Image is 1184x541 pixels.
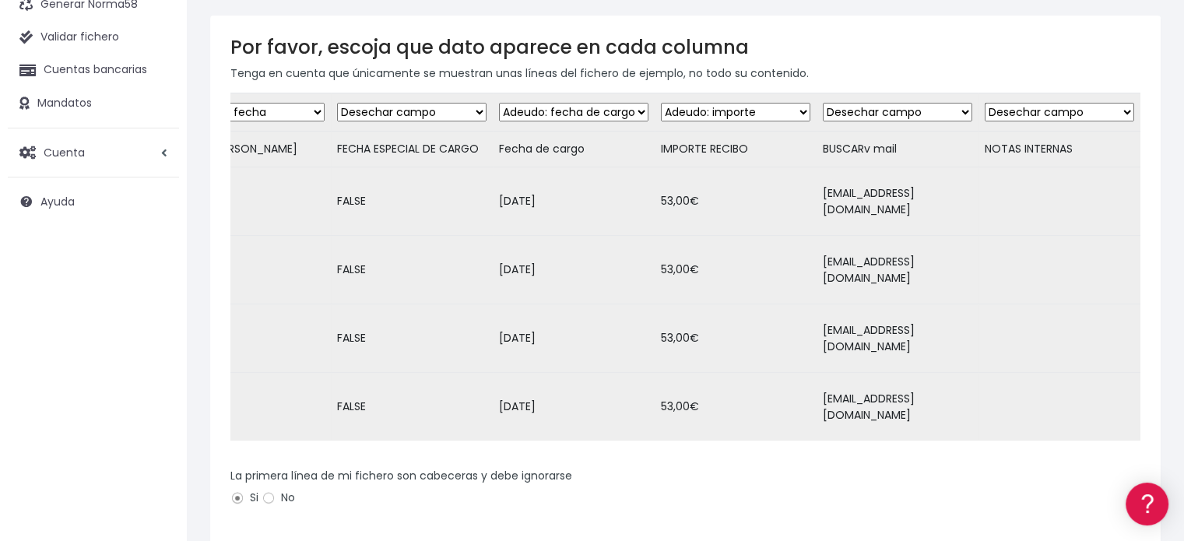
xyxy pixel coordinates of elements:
[655,236,817,304] td: 53,00€
[655,167,817,236] td: 53,00€
[331,132,493,167] td: FECHA ESPECIAL DE CARGO
[817,373,978,441] td: [EMAIL_ADDRESS][DOMAIN_NAME]
[16,172,296,187] div: Convertir ficheros
[16,221,296,245] a: Problemas habituales
[817,236,978,304] td: [EMAIL_ADDRESS][DOMAIN_NAME]
[169,304,331,373] td: [DATE]
[230,468,572,484] label: La primera línea de mi fichero son cabeceras y debe ignorarse
[16,416,296,444] button: Contáctanos
[230,490,258,506] label: Si
[169,167,331,236] td: [DATE]
[16,309,296,324] div: Facturación
[16,132,296,156] a: Información general
[655,132,817,167] td: IMPORTE RECIBO
[169,373,331,441] td: [DATE]
[214,448,300,463] a: POWERED BY ENCHANT
[331,167,493,236] td: FALSE
[8,136,179,169] a: Cuenta
[16,269,296,293] a: Perfiles de empresas
[655,373,817,441] td: 53,00€
[40,194,75,209] span: Ayuda
[978,132,1140,167] td: NOTAS INTERNAS
[331,236,493,304] td: FALSE
[16,245,296,269] a: Videotutoriales
[493,373,655,441] td: [DATE]
[230,36,1140,58] h3: Por favor, escoja que dato aparece en cada columna
[493,167,655,236] td: [DATE]
[169,236,331,304] td: [DATE]
[817,132,978,167] td: BUSCARv mail
[8,185,179,218] a: Ayuda
[44,144,85,160] span: Cuenta
[230,65,1140,82] p: Tenga en cuenta que únicamente se muestran unas líneas del fichero de ejemplo, no todo su contenido.
[817,304,978,373] td: [EMAIL_ADDRESS][DOMAIN_NAME]
[16,398,296,422] a: API
[493,236,655,304] td: [DATE]
[16,374,296,388] div: Programadores
[16,108,296,123] div: Información general
[16,197,296,221] a: Formatos
[331,304,493,373] td: FALSE
[16,334,296,358] a: General
[331,373,493,441] td: FALSE
[655,304,817,373] td: 53,00€
[8,54,179,86] a: Cuentas bancarias
[262,490,295,506] label: No
[8,21,179,54] a: Validar fichero
[493,132,655,167] td: Fecha de cargo
[817,167,978,236] td: [EMAIL_ADDRESS][DOMAIN_NAME]
[493,304,655,373] td: [DATE]
[169,132,331,167] td: FECHA [PERSON_NAME]
[8,87,179,120] a: Mandatos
